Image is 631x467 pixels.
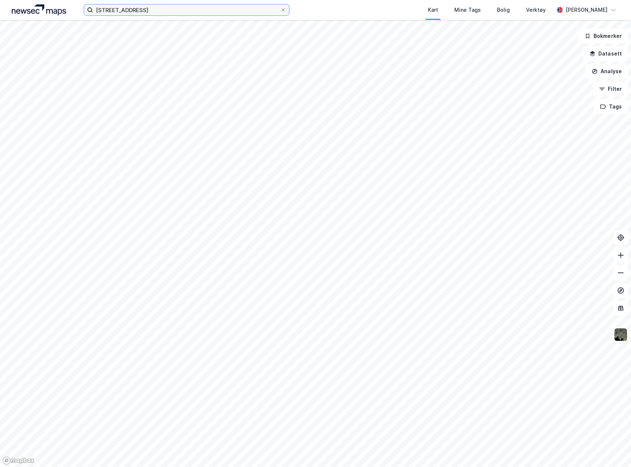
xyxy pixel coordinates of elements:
div: Kontrollprogram for chat [594,432,631,467]
div: Verktøy [526,6,546,14]
div: Mine Tags [454,6,481,14]
div: [PERSON_NAME] [566,6,607,14]
img: logo.a4113a55bc3d86da70a041830d287a7e.svg [12,4,66,15]
a: Mapbox homepage [2,456,35,465]
button: Bokmerker [578,29,628,43]
button: Tags [594,99,628,114]
button: Datasett [583,46,628,61]
input: Søk på adresse, matrikkel, gårdeiere, leietakere eller personer [93,4,280,15]
div: Kart [428,6,438,14]
img: 9k= [614,328,628,342]
button: Analyse [585,64,628,79]
button: Filter [593,82,628,96]
div: Bolig [497,6,510,14]
iframe: Chat Widget [594,432,631,467]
